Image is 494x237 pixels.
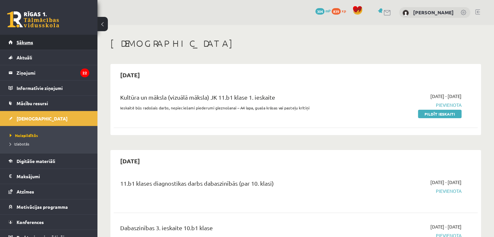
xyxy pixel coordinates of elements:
span: Motivācijas programma [17,204,68,210]
span: Konferences [17,219,44,225]
a: Ziņojumi22 [8,65,89,80]
div: 11.b1 klases diagnostikas darbs dabaszinībās (par 10. klasi) [120,179,345,191]
span: [DATE] - [DATE] [430,223,462,230]
p: Ieskaitē būs radošais darbs, nepieciešami piederumi gleznošanai – A4 lapa, guaša krāsas vai paste... [120,105,345,111]
legend: Informatīvie ziņojumi [17,81,89,95]
span: 839 [332,8,341,15]
span: Izlabotās [10,141,29,146]
div: Dabaszinības 3. ieskaite 10.b1 klase [120,223,345,235]
span: Digitālie materiāli [17,158,55,164]
h2: [DATE] [114,153,146,168]
a: Digitālie materiāli [8,154,89,168]
a: Rīgas 1. Tālmācības vidusskola [7,11,59,28]
span: mP [325,8,331,13]
a: Motivācijas programma [8,199,89,214]
a: 304 mP [315,8,331,13]
img: Alvis Buģis [402,10,409,16]
h1: [DEMOGRAPHIC_DATA] [110,38,481,49]
span: [DATE] - [DATE] [430,179,462,186]
span: Pievienota [354,188,462,194]
a: [PERSON_NAME] [413,9,454,16]
a: Maksājumi [8,169,89,184]
span: Pievienota [354,102,462,108]
span: [DATE] - [DATE] [430,93,462,100]
a: Pildīt ieskaiti [418,110,462,118]
span: 304 [315,8,324,15]
h2: [DATE] [114,67,146,82]
legend: Ziņojumi [17,65,89,80]
a: Informatīvie ziņojumi [8,81,89,95]
i: 22 [80,69,89,77]
span: Atzīmes [17,189,34,194]
a: 839 xp [332,8,349,13]
a: Neizpildītās [10,132,91,138]
a: Izlabotās [10,141,91,147]
a: [DEMOGRAPHIC_DATA] [8,111,89,126]
legend: Maksājumi [17,169,89,184]
a: Atzīmes [8,184,89,199]
a: Sākums [8,35,89,50]
span: Aktuāli [17,55,32,60]
span: Sākums [17,39,33,45]
span: Mācību resursi [17,100,48,106]
div: Kultūra un māksla (vizuālā māksla) JK 11.b1 klase 1. ieskaite [120,93,345,105]
a: Konferences [8,215,89,230]
a: Mācību resursi [8,96,89,111]
span: xp [342,8,346,13]
span: Neizpildītās [10,133,38,138]
span: [DEMOGRAPHIC_DATA] [17,116,68,121]
a: Aktuāli [8,50,89,65]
